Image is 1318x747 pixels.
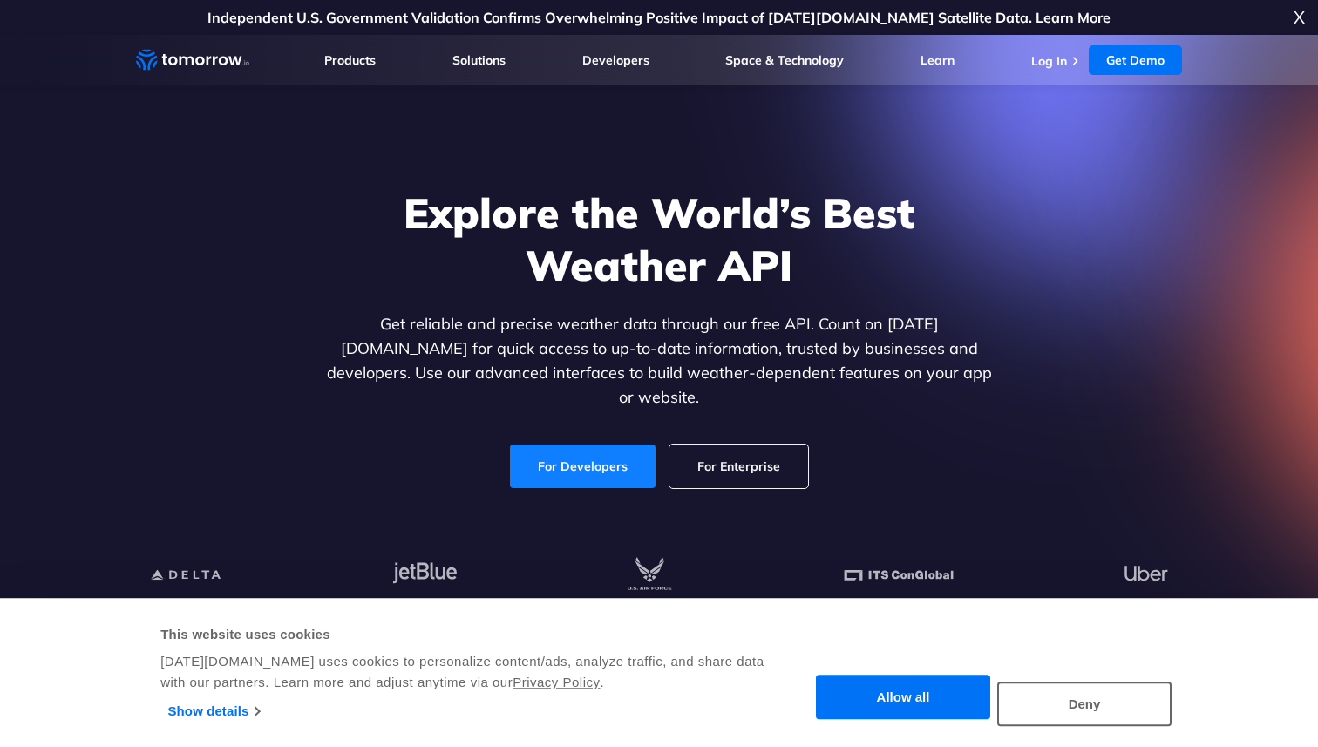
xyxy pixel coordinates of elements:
[136,47,249,73] a: Home link
[452,52,506,68] a: Solutions
[160,651,766,693] div: [DATE][DOMAIN_NAME] uses cookies to personalize content/ads, analyze traffic, and share data with...
[160,624,766,645] div: This website uses cookies
[669,445,808,488] a: For Enterprise
[207,9,1111,26] a: Independent U.S. Government Validation Confirms Overwhelming Positive Impact of [DATE][DOMAIN_NAM...
[1089,45,1182,75] a: Get Demo
[323,312,995,410] p: Get reliable and precise weather data through our free API. Count on [DATE][DOMAIN_NAME] for quic...
[997,682,1172,726] button: Deny
[323,187,995,291] h1: Explore the World’s Best Weather API
[510,445,656,488] a: For Developers
[168,698,260,724] a: Show details
[324,52,376,68] a: Products
[513,675,600,689] a: Privacy Policy
[725,52,844,68] a: Space & Technology
[921,52,955,68] a: Learn
[816,676,990,720] button: Allow all
[582,52,649,68] a: Developers
[1031,53,1067,69] a: Log In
